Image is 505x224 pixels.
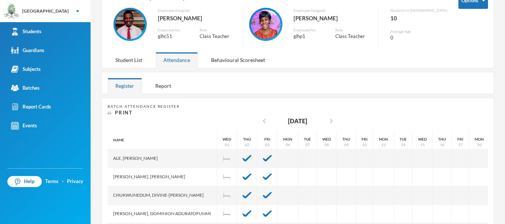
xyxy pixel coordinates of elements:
span: Print [115,110,133,116]
div: Report [148,78,179,94]
div: Average Age [390,29,447,34]
div: Events [11,122,37,130]
div: Employee No. [158,27,189,33]
div: Attendance [156,52,198,68]
div: Role [335,27,373,33]
div: Independence Day [217,205,237,223]
div: 10 [362,142,367,148]
img: logo [4,4,19,19]
div: Employee Assigned [294,8,373,13]
div: 08 [325,142,329,148]
div: Fri [362,137,367,142]
span: Batch Attendance Register [108,104,180,108]
div: Fri [457,137,463,142]
div: Fri [264,137,270,142]
div: Student List [108,52,150,68]
div: [PERSON_NAME], Dominion Aduratofunmi [108,205,217,223]
div: Ale, [PERSON_NAME] [108,149,217,168]
img: EMPLOYEE [251,10,281,39]
div: Subjects [11,65,41,73]
div: Thu [342,137,350,142]
div: [PERSON_NAME], [PERSON_NAME] [108,168,217,186]
div: 01 [225,142,229,148]
div: 15 [420,142,425,148]
div: Behavioural Scoresheet [203,52,273,68]
div: Wed [223,137,231,142]
div: Independence Day [217,186,237,205]
div: Tue [304,137,311,142]
div: 02 [245,142,249,148]
div: 10 [390,13,447,23]
div: Class Teacher [335,33,373,40]
i: chevron_left [260,117,269,125]
div: [PERSON_NAME] [294,13,373,23]
a: Privacy [67,178,83,185]
div: Register [108,78,142,94]
div: Class Teacher [200,33,237,40]
div: Wed [418,137,427,142]
div: glhc51 [158,33,189,40]
div: 17 [458,142,462,148]
div: [DATE] [288,117,307,125]
div: Mon [475,137,484,142]
div: Role [200,27,237,33]
div: Mon [379,137,388,142]
div: Students [11,28,41,35]
div: 13 [382,142,386,148]
a: Help [7,176,42,187]
div: Chukwunedum, Divine-[PERSON_NAME] [108,186,217,205]
a: Terms [45,178,58,185]
div: Name [108,131,217,149]
div: Thu [243,137,251,142]
div: 03 [265,142,270,148]
div: Employee Assigned [158,8,237,13]
div: 16 [440,142,444,148]
div: Wed [322,137,331,142]
div: Students in [GEOGRAPHIC_DATA] [390,8,447,13]
div: 0 [390,34,447,42]
div: Mon [283,137,292,142]
div: 20 [477,142,482,148]
div: glhp1 [294,33,324,40]
div: 07 [305,142,310,148]
div: 14 [401,142,406,148]
div: Independence Day [217,168,237,186]
div: Tue [400,137,407,142]
div: Thu [438,137,446,142]
div: Guardians [11,46,44,54]
img: EMPLOYEE [115,10,145,39]
i: chevron_right [327,117,336,125]
div: · [62,178,64,185]
div: 09 [344,142,349,148]
div: Employee No. [294,27,324,33]
div: [GEOGRAPHIC_DATA] [22,8,69,14]
div: Report Cards [11,103,51,111]
div: 06 [286,142,290,148]
div: [PERSON_NAME] [158,13,237,23]
div: Independence Day [217,149,237,168]
div: Batches [11,84,40,92]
